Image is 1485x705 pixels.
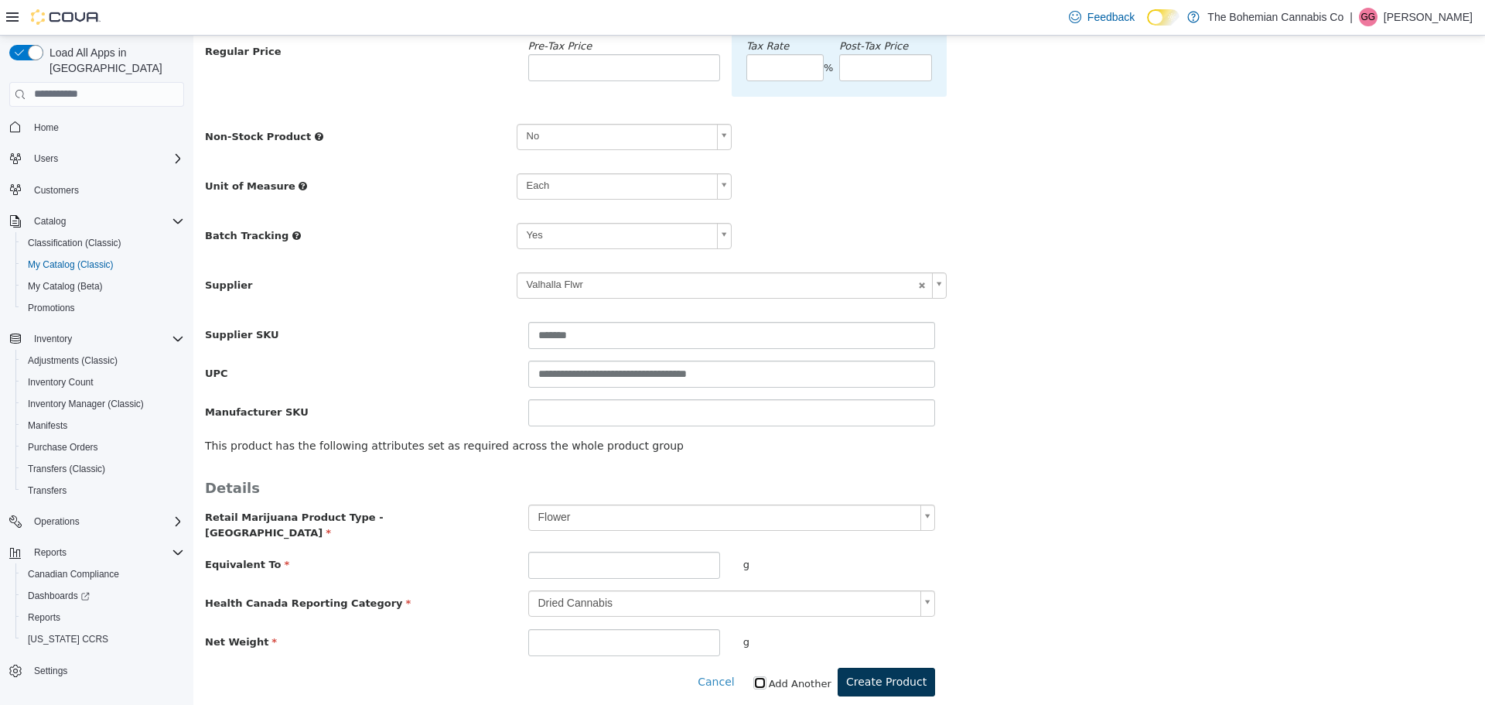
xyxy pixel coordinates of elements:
button: Catalog [28,212,72,231]
button: Manifests [15,415,190,436]
button: My Catalog (Classic) [15,254,190,275]
a: Customers [28,181,85,200]
span: My Catalog (Beta) [22,277,184,296]
span: Yes [324,188,517,212]
span: Reports [28,543,184,562]
span: Customers [28,180,184,200]
button: Customers [3,179,190,201]
a: Flower [335,469,742,495]
span: Non-Stock Product [12,95,118,107]
button: Transfers [15,480,190,501]
button: Promotions [15,297,190,319]
div: g [538,516,753,543]
span: Settings [34,665,67,677]
button: Inventory [3,328,190,350]
span: My Catalog (Classic) [28,258,114,271]
span: Supplier SKU [12,293,86,305]
span: Dried Cannabis [336,556,722,580]
button: Inventory [28,330,78,348]
a: Promotions [22,299,81,317]
span: Promotions [28,302,75,314]
span: Load All Apps in [GEOGRAPHIC_DATA] [43,45,184,76]
span: Inventory Manager (Classic) [28,398,144,410]
button: Inventory Count [15,371,190,393]
a: Yes [323,187,538,214]
span: Catalog [28,212,184,231]
span: Operations [34,515,80,528]
span: Health Canada Reporting Category [12,562,217,573]
span: Canadian Compliance [22,565,184,584]
div: Givar Gilani [1359,8,1377,26]
img: Cova [31,9,101,25]
button: [US_STATE] CCRS [15,628,190,650]
span: My Catalog (Classic) [22,255,184,274]
button: Catalog [3,210,190,232]
a: My Catalog (Classic) [22,255,120,274]
a: Inventory Manager (Classic) [22,395,150,413]
span: Inventory [34,333,72,345]
span: Users [34,152,58,165]
button: Create Product [644,632,742,661]
a: My Catalog (Beta) [22,277,109,296]
p: [PERSON_NAME] [1384,8,1473,26]
span: Dashboards [22,587,184,605]
span: Net Weight [12,601,84,612]
button: Purchase Orders [15,436,190,458]
a: Transfers [22,481,73,500]
span: UPC [12,332,35,344]
a: Dried Cannabis [335,555,742,581]
span: Manifests [28,419,67,432]
button: Operations [28,512,86,531]
em: Tax Rate [553,5,596,16]
span: Canadian Compliance [28,568,119,580]
p: The Bohemian Cannabis Co [1207,8,1343,26]
h3: Details [12,443,1280,461]
a: Inventory Count [22,373,100,392]
span: Purchase Orders [28,441,98,453]
a: Valhalla Flwr [323,237,754,263]
span: Home [34,121,59,134]
em: Pre‑Tax Price [335,5,399,16]
a: Settings [28,662,73,680]
button: Home [3,116,190,139]
a: Dashboards [15,585,190,607]
button: Reports [28,543,73,562]
button: Settings [3,659,190,682]
span: My Catalog (Beta) [28,280,103,293]
div: g [538,594,753,621]
a: Purchase Orders [22,438,104,457]
span: Home [28,118,184,137]
a: Transfers (Classic) [22,460,111,478]
span: Catalog [34,215,66,228]
label: Add Another [575,641,638,656]
span: Regular Price [12,10,87,22]
span: Retail Marijuana Product Type - [GEOGRAPHIC_DATA] [12,476,190,503]
button: My Catalog (Beta) [15,275,190,297]
button: Inventory Manager (Classic) [15,393,190,415]
button: Classification (Classic) [15,232,190,254]
span: Reports [28,611,60,624]
span: Promotions [22,299,184,317]
span: Washington CCRS [22,630,184,649]
span: Inventory Count [28,376,94,388]
span: Transfers (Classic) [28,463,105,475]
button: Users [3,148,190,169]
span: Inventory [28,330,184,348]
button: Reports [3,542,190,563]
a: Reports [22,608,67,627]
p: This product has the following attributes set as required across the whole product group [12,402,1280,419]
a: Home [28,118,65,137]
a: No [323,88,538,115]
span: Manufacturer SKU [12,371,115,382]
span: Transfers [28,484,67,497]
span: Settings [28,661,184,680]
span: Users [28,149,184,168]
a: Classification (Classic) [22,234,128,252]
span: Manifests [22,416,184,435]
span: Reports [34,546,67,559]
div: % [630,19,646,46]
span: Valhalla Flwr [324,238,721,262]
span: Reports [22,608,184,627]
span: [US_STATE] CCRS [28,633,108,645]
